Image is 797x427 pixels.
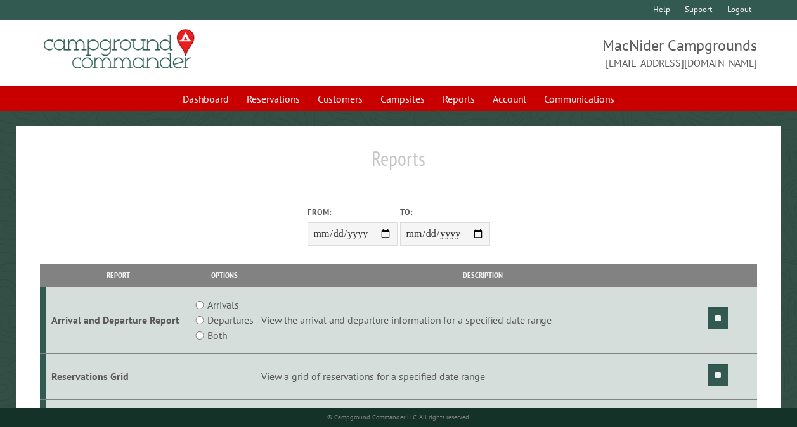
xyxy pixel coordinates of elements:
td: Arrival and Departure Report [46,287,190,354]
a: Reservations [239,87,308,111]
td: View the arrival and departure information for a specified date range [259,287,706,354]
a: Customers [310,87,370,111]
label: Both [207,328,227,343]
label: Arrivals [207,297,239,312]
small: © Campground Commander LLC. All rights reserved. [327,413,470,421]
th: Options [190,264,259,286]
a: Reports [435,87,483,111]
a: Account [485,87,534,111]
th: Description [259,264,706,286]
td: Reservations Grid [46,354,190,400]
label: From: [308,206,398,218]
a: Communications [536,87,622,111]
h1: Reports [40,146,757,181]
td: View a grid of reservations for a specified date range [259,354,706,400]
a: Dashboard [175,87,237,111]
th: Report [46,264,190,286]
label: Departures [207,312,254,328]
img: Campground Commander [40,25,198,74]
span: MacNider Campgrounds [EMAIL_ADDRESS][DOMAIN_NAME] [399,35,758,70]
label: To: [400,206,490,218]
a: Campsites [373,87,432,111]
